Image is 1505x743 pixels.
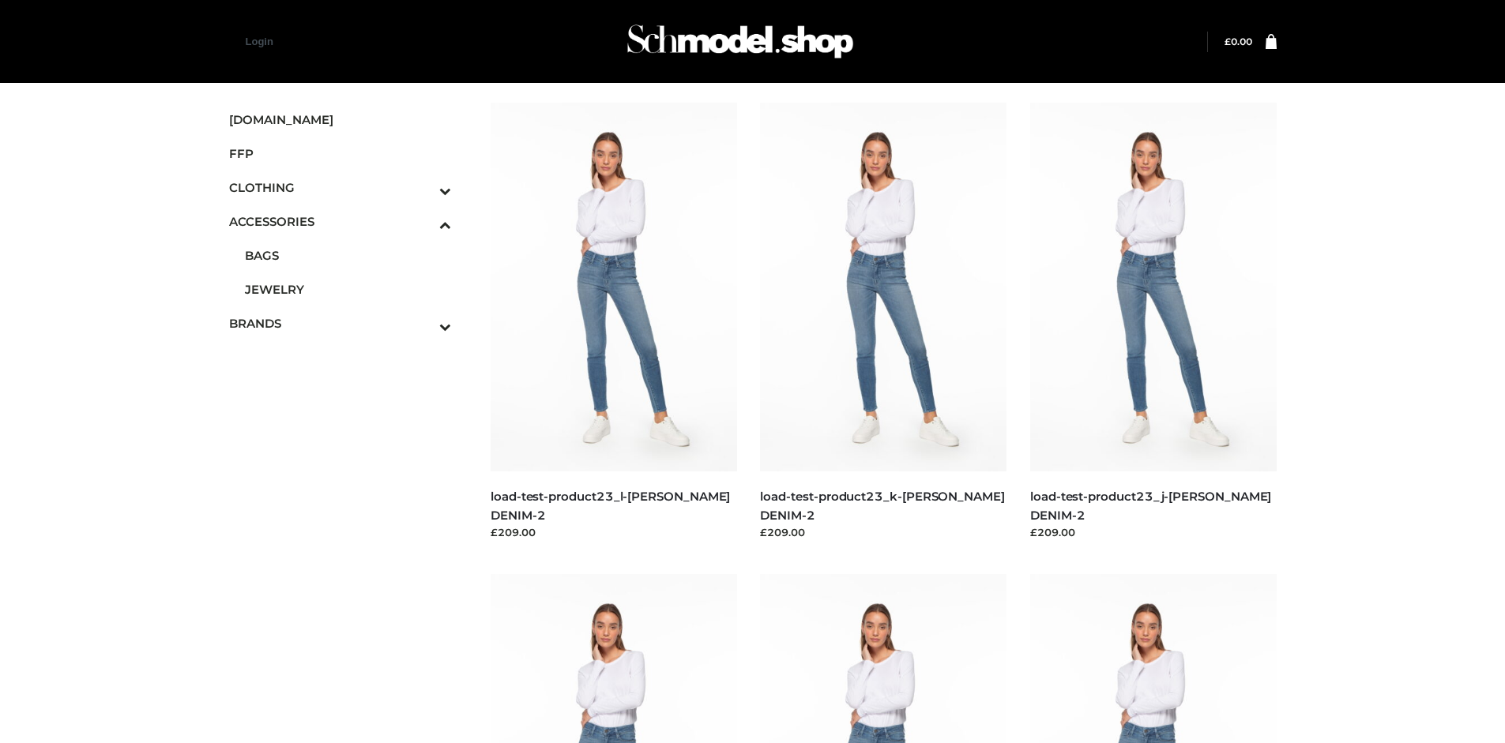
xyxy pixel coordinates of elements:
div: £209.00 [491,524,737,540]
a: BAGS [245,238,452,272]
a: JEWELRY [245,272,452,306]
span: £ [1225,36,1231,47]
a: £0.00 [1225,36,1252,47]
a: load-test-product23_j-[PERSON_NAME] DENIM-2 [1030,489,1271,522]
a: [DOMAIN_NAME] [229,103,452,137]
button: Toggle Submenu [396,171,451,205]
a: ACCESSORIESToggle Submenu [229,205,452,238]
button: Toggle Submenu [396,306,451,340]
button: Toggle Submenu [396,205,451,238]
a: load-test-product23_k-[PERSON_NAME] DENIM-2 [760,489,1004,522]
div: £209.00 [1030,524,1277,540]
bdi: 0.00 [1225,36,1252,47]
a: CLOTHINGToggle Submenu [229,171,452,205]
a: Login [246,36,273,47]
a: BRANDSToggle Submenu [229,306,452,340]
img: Schmodel Admin 964 [622,10,859,73]
span: BAGS [245,246,452,265]
span: JEWELRY [245,280,452,298]
a: FFP [229,137,452,171]
span: CLOTHING [229,178,452,197]
span: [DOMAIN_NAME] [229,111,452,129]
a: load-test-product23_l-[PERSON_NAME] DENIM-2 [491,489,730,522]
span: FFP [229,144,452,163]
span: ACCESSORIES [229,212,452,231]
span: BRANDS [229,314,452,332]
div: £209.00 [760,524,1006,540]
